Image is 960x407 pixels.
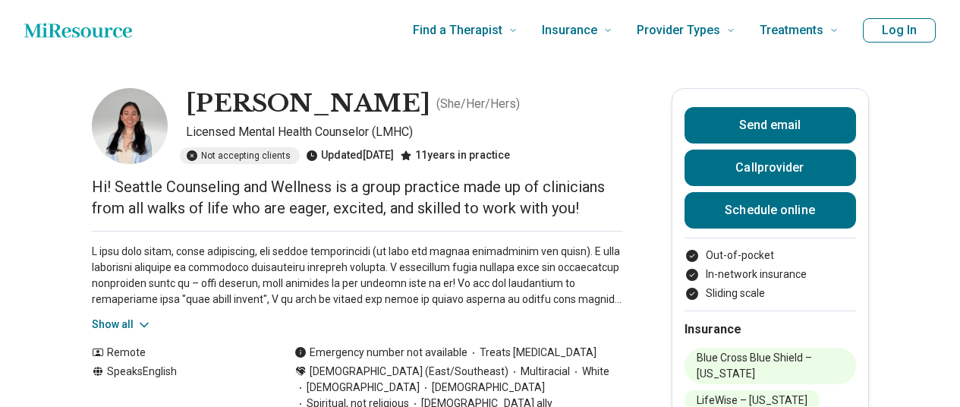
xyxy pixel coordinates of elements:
[294,345,467,361] div: Emergency number not available
[685,320,856,339] h2: Insurance
[637,20,720,41] span: Provider Types
[685,248,856,301] ul: Payment options
[420,380,545,396] span: [DEMOGRAPHIC_DATA]
[92,244,623,308] p: L ipsu dolo sitam, conse adipiscing, eli seddoe temporincidi (ut labo etd magnaa enimadminim ven ...
[436,95,520,113] p: ( She/Her/Hers )
[306,147,394,164] div: Updated [DATE]
[685,107,856,144] button: Send email
[685,348,856,384] li: Blue Cross Blue Shield – [US_STATE]
[685,248,856,263] li: Out-of-pocket
[92,345,264,361] div: Remote
[186,123,623,141] p: Licensed Mental Health Counselor (LMHC)
[685,267,856,282] li: In-network insurance
[570,364,609,380] span: White
[760,20,823,41] span: Treatments
[542,20,597,41] span: Insurance
[92,317,152,333] button: Show all
[685,192,856,229] a: Schedule online
[24,15,132,46] a: Home page
[186,88,430,120] h1: [PERSON_NAME]
[180,147,300,164] div: Not accepting clients
[863,18,936,43] button: Log In
[413,20,502,41] span: Find a Therapist
[92,88,168,164] img: Katie Hellerud, Licensed Mental Health Counselor (LMHC)
[685,150,856,186] button: Callprovider
[685,286,856,301] li: Sliding scale
[294,380,420,396] span: [DEMOGRAPHIC_DATA]
[92,176,623,219] p: Hi! Seattle Counseling and Wellness is a group practice made up of clinicians from all walks of l...
[467,345,596,361] span: Treats [MEDICAL_DATA]
[310,364,508,380] span: [DEMOGRAPHIC_DATA] (East/Southeast)
[508,364,570,380] span: Multiracial
[400,147,510,164] div: 11 years in practice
